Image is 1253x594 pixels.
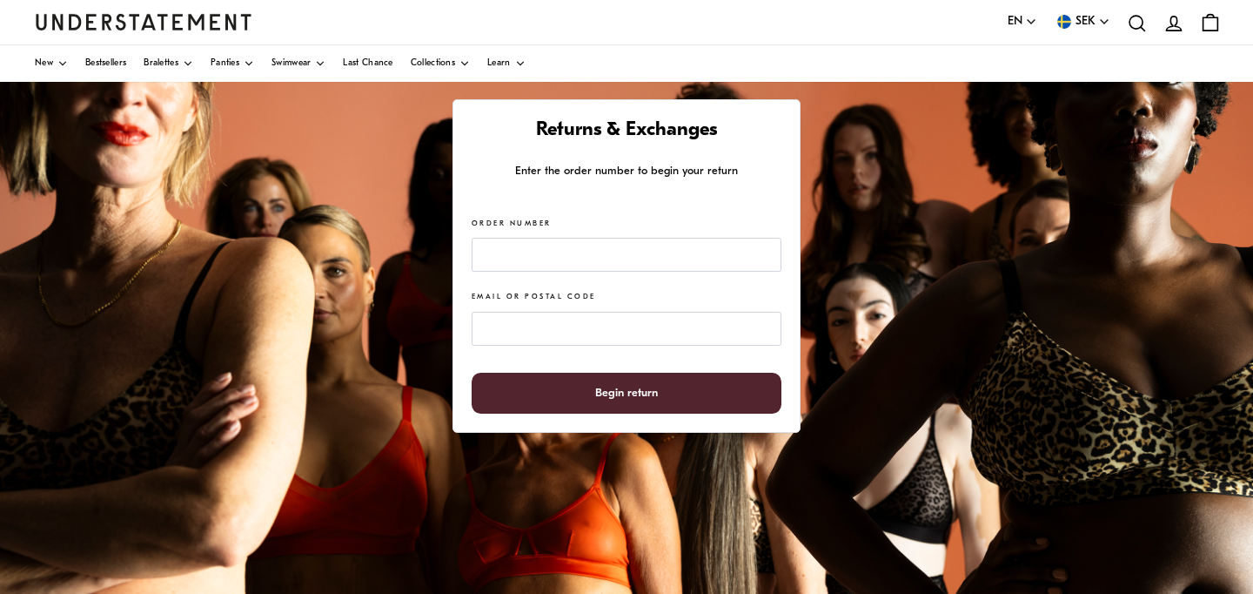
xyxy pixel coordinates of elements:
label: Order Number [472,219,552,230]
span: EN [1008,12,1022,31]
button: Begin return [472,373,781,414]
a: Panties [211,45,254,82]
span: New [35,59,53,68]
a: Bestsellers [85,45,126,82]
span: Bestsellers [85,59,126,68]
span: Panties [211,59,239,68]
span: Bralettes [144,59,178,68]
a: Last Chance [343,45,392,82]
h1: Returns & Exchanges [472,118,781,144]
span: Begin return [595,374,658,413]
a: Collections [411,45,470,82]
span: Collections [411,59,455,68]
button: EN [1008,12,1037,31]
a: Swimwear [271,45,325,82]
button: SEK [1055,12,1110,31]
p: Enter the order number to begin your return [472,162,781,180]
a: Bralettes [144,45,193,82]
a: Learn [487,45,526,82]
span: Learn [487,59,511,68]
a: New [35,45,68,82]
span: Swimwear [271,59,311,68]
a: Understatement Homepage [35,14,252,30]
label: Email or Postal Code [472,292,596,303]
span: Last Chance [343,59,392,68]
span: SEK [1075,12,1096,31]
